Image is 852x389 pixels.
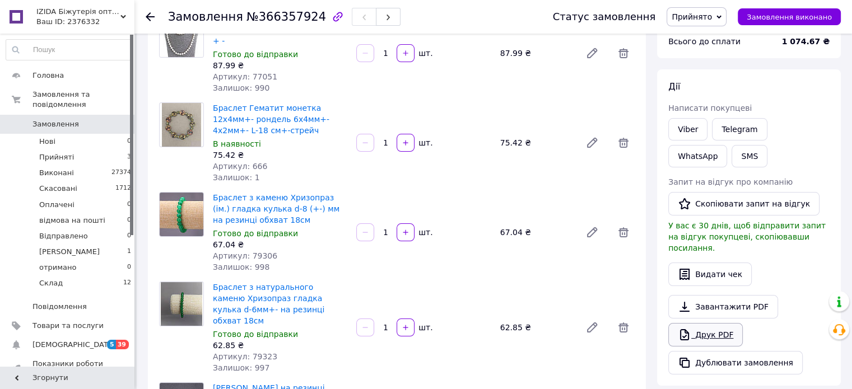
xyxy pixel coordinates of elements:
[553,11,656,22] div: Статус замовлення
[581,221,603,243] a: Редагувати
[416,227,434,238] div: шт.
[127,200,131,210] span: 0
[162,103,201,147] img: Браслет Гематит монетка 12х4мм+- рондель 6х4мм+- 4х2мм+- L-18 см+-стрейч
[612,221,635,243] span: Видалити
[213,363,269,372] span: Залишок: 997
[612,316,635,339] span: Видалити
[213,162,267,171] span: Артикул: 666
[213,60,347,71] div: 87.99 ₴
[107,340,116,349] span: 5
[668,81,680,92] span: Дії
[39,278,63,288] span: Склад
[161,282,202,326] img: Браслет з натурального каменю Хризопраз гладка кулька d-6мм+- на резинці обхват 18см
[213,139,261,148] span: В наявності
[168,10,243,24] span: Замовлення
[127,247,131,257] span: 1
[39,215,105,226] span: відмова на пошті
[36,7,120,17] span: IZIDA Біжутерія оптом, натуральне каміння та перли, фурнітура для біжутерії оптом
[612,132,635,154] span: Видалити
[213,104,329,135] a: Браслет Гематит монетка 12х4мм+- рондель 6х4мм+- 4х2мм+- L-18 см+-стрейч
[213,14,344,45] a: Намиста довгі перлинні ( імітація пластик ) d-8мм 120 см + -
[668,323,743,346] a: Друк PDF
[668,37,741,46] span: Всього до сплати
[581,42,603,64] a: Редагувати
[672,12,712,21] span: Прийнято
[496,45,576,61] div: 87.99 ₴
[738,8,841,25] button: Замовлення виконано
[496,135,576,151] div: 75.42 ₴
[39,231,88,241] span: Відправлено
[6,40,132,60] input: Пошук
[668,118,707,140] a: Viber
[213,251,277,260] span: Артикул: 79306
[213,263,269,271] span: Залишок: 998
[246,10,326,24] span: №366357924
[123,278,131,288] span: 12
[581,316,603,339] a: Редагувати
[127,231,131,241] span: 0
[213,149,347,161] div: 75.42 ₴
[668,351,803,374] button: Дублювати замовлення
[39,137,55,147] span: Нові
[32,321,104,331] span: Товари та послуги
[416,48,434,59] div: шт.
[39,247,100,257] span: [PERSON_NAME]
[213,283,324,325] a: Браслет з натурального каменю Хризопраз гладка кулька d-6мм+- на резинці обхват 18см
[668,221,826,252] span: У вас є 30 днів, щоб відправити запит на відгук покупцеві, скопіювавши посилання.
[732,145,767,167] button: SMS
[213,340,347,351] div: 62.85 ₴
[213,83,269,92] span: Залишок: 990
[115,184,131,194] span: 1712
[712,118,767,140] a: Telegram
[32,359,104,379] span: Показники роботи компанії
[213,239,347,250] div: 67.04 ₴
[127,137,131,147] span: 0
[160,193,203,236] img: Браслет з каменю Хризопраз (ім.) гладка кулька d-8 (+-) мм на резинці обхват 18см
[581,132,603,154] a: Редагувати
[127,152,131,162] span: 3
[213,193,339,224] a: Браслет з каменю Хризопраз (ім.) гладка кулька d-8 (+-) мм на резинці обхват 18см
[668,145,727,167] a: WhatsApp
[668,192,820,215] button: Скопіювати запит на відгук
[116,340,129,349] span: 39
[127,215,131,226] span: 0
[213,229,298,238] span: Готово до відправки
[32,90,134,110] span: Замовлення та повідомлення
[496,224,576,240] div: 67.04 ₴
[747,13,832,21] span: Замовлення виконано
[496,320,576,335] div: 62.85 ₴
[32,340,115,350] span: [DEMOGRAPHIC_DATA]
[213,330,298,339] span: Готово до відправки
[36,17,134,27] div: Ваш ID: 2376332
[416,322,434,333] div: шт.
[213,173,260,182] span: Залишок: 1
[39,200,75,210] span: Оплачені
[781,37,830,46] b: 1 074.67 ₴
[213,352,277,361] span: Артикул: 79323
[416,137,434,148] div: шт.
[146,11,155,22] div: Повернутися назад
[39,184,77,194] span: Скасовані
[39,152,74,162] span: Прийняті
[668,295,778,318] a: Завантажити PDF
[39,263,76,273] span: отримано
[32,71,64,81] span: Головна
[32,302,87,312] span: Повідомлення
[668,177,793,186] span: Запит на відгук про компанію
[160,13,203,57] img: Намиста довгі перлинні ( імітація пластик ) d-8мм 120 см + -
[612,42,635,64] span: Видалити
[127,263,131,273] span: 0
[32,119,79,129] span: Замовлення
[111,168,131,178] span: 27374
[213,50,298,59] span: Готово до відправки
[39,168,74,178] span: Виконані
[668,104,752,113] span: Написати покупцеві
[668,263,752,286] button: Видати чек
[213,72,277,81] span: Артикул: 77051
